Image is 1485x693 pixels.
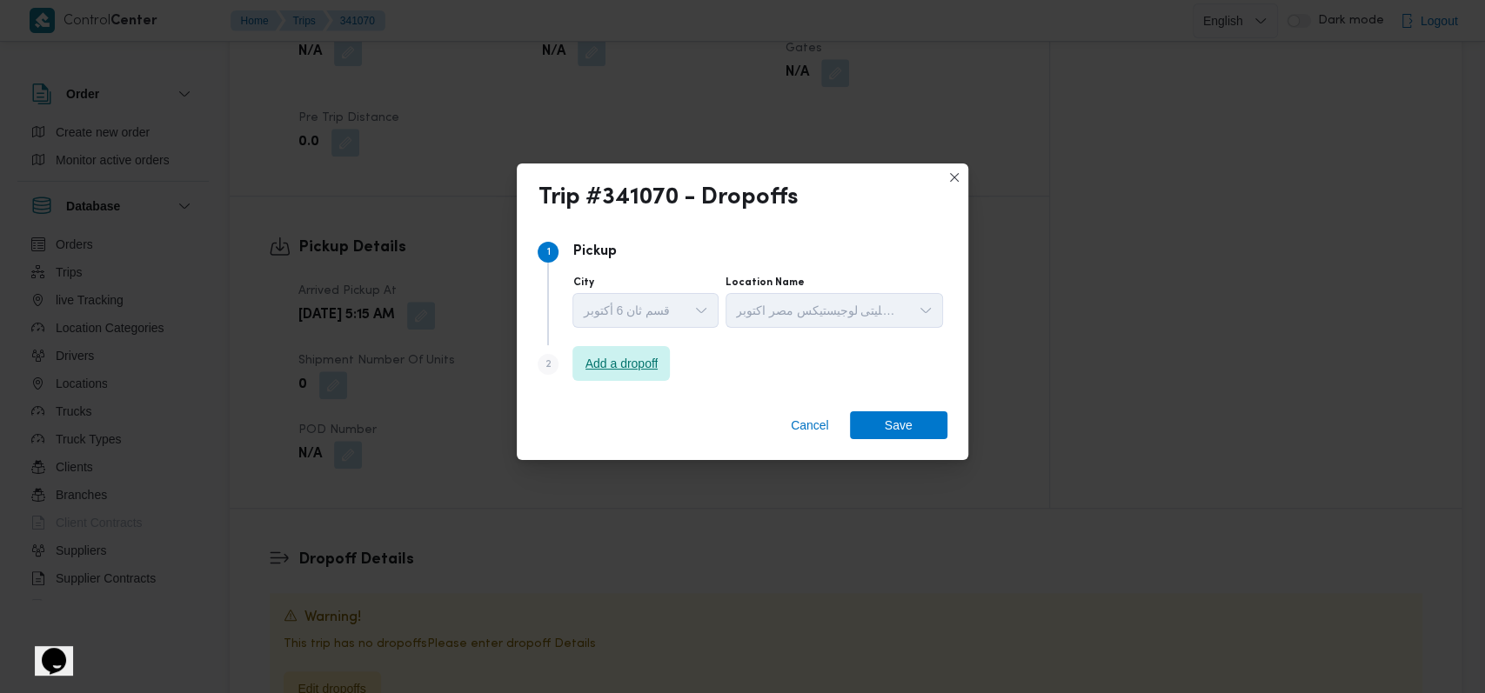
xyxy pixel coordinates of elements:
[546,247,550,257] span: 1
[850,411,947,439] button: Save
[585,353,659,374] span: Add a dropoff
[919,303,933,317] button: Open list of options
[726,276,805,290] label: Location Name
[944,167,965,188] button: Closes this modal window
[572,242,616,263] p: Pickup
[791,415,829,436] span: Cancel
[572,346,670,381] button: Add a dropoff
[885,411,913,439] span: Save
[572,276,593,290] label: City
[583,300,669,319] span: قسم ثان 6 أكتوبر
[538,184,798,212] div: Trip #341070 - Dropoffs
[545,359,552,370] span: 2
[694,303,708,317] button: Open list of options
[17,623,73,676] iframe: chat widget
[784,411,836,439] button: Cancel
[736,300,896,319] span: اجيليتى لوجيستيكس مصر اكتوبر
